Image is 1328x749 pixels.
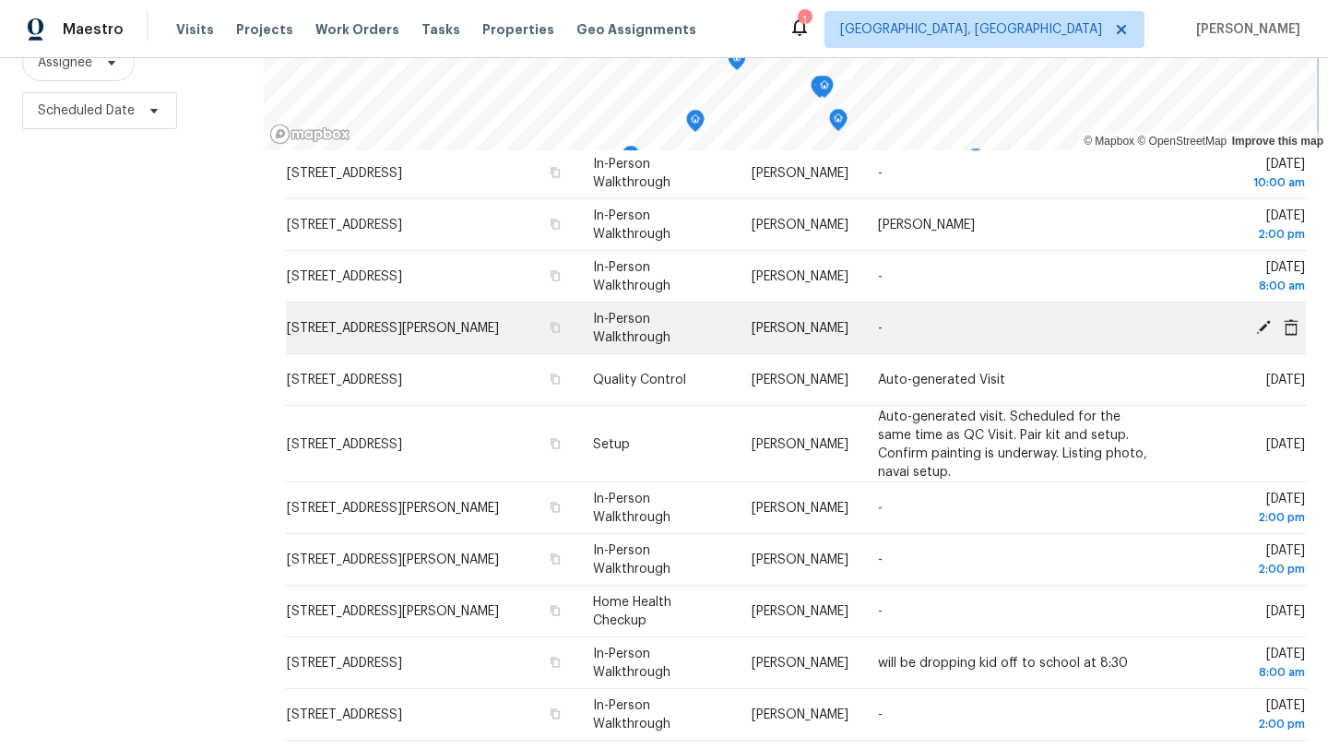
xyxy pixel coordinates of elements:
span: [STREET_ADDRESS] [287,374,402,386]
span: In-Person Walkthrough [593,493,670,524]
span: - [878,502,883,515]
span: [DATE] [1184,544,1305,578]
span: [PERSON_NAME] [752,708,848,721]
span: Properties [482,20,554,39]
span: Scheduled Date [38,101,135,120]
span: In-Person Walkthrough [593,209,670,241]
span: Projects [236,20,293,39]
span: [STREET_ADDRESS] [287,708,402,721]
span: Setup [593,437,630,450]
span: [DATE] [1184,699,1305,733]
div: Map marker [686,110,705,138]
span: [STREET_ADDRESS] [287,437,402,450]
div: Map marker [811,76,829,104]
span: In-Person Walkthrough [593,313,670,344]
span: [STREET_ADDRESS] [287,219,402,232]
span: [PERSON_NAME] [752,657,848,670]
span: [PERSON_NAME] [752,437,848,450]
span: [PERSON_NAME] [752,502,848,515]
span: [DATE] [1184,209,1305,244]
span: [DATE] [1184,648,1305,682]
span: [PERSON_NAME] [752,605,848,618]
button: Copy Address [547,654,563,671]
div: 2:00 pm [1184,560,1305,578]
span: [DATE] [1266,605,1305,618]
div: 8:00 am [1184,277,1305,295]
span: Assignee [38,53,92,72]
span: - [878,708,883,721]
span: [PERSON_NAME] [752,553,848,566]
span: [DATE] [1266,437,1305,450]
span: Geo Assignments [576,20,696,39]
span: [STREET_ADDRESS] [287,657,402,670]
span: [PERSON_NAME] [752,270,848,283]
span: Work Orders [315,20,399,39]
span: [STREET_ADDRESS][PERSON_NAME] [287,322,499,335]
button: Copy Address [547,371,563,387]
span: Home Health Checkup [593,596,671,627]
div: 10:00 am [1184,173,1305,192]
span: Tasks [421,23,460,36]
span: [STREET_ADDRESS] [287,167,402,180]
span: will be dropping kid off to school at 8:30 [878,657,1128,670]
a: OpenStreetMap [1137,135,1227,148]
div: Map marker [829,109,848,137]
span: [DATE] [1184,158,1305,192]
div: 2:00 pm [1184,715,1305,733]
span: Auto-generated visit. Scheduled for the same time as QC Visit. Pair kit and setup. Confirm painti... [878,410,1147,478]
span: - [878,270,883,283]
span: [PERSON_NAME] [878,219,975,232]
button: Copy Address [547,602,563,619]
span: [STREET_ADDRESS][PERSON_NAME] [287,605,499,618]
span: Cancel [1277,318,1305,335]
span: [DATE] [1184,493,1305,527]
div: Map marker [622,146,640,174]
span: [PERSON_NAME] [1189,20,1300,39]
button: Copy Address [547,551,563,567]
span: - [878,605,883,618]
span: [STREET_ADDRESS][PERSON_NAME] [287,502,499,515]
span: [DATE] [1184,261,1305,295]
button: Copy Address [547,267,563,284]
button: Copy Address [547,706,563,722]
div: Map marker [728,48,746,77]
div: 2:00 pm [1184,508,1305,527]
span: [PERSON_NAME] [752,167,848,180]
span: [PERSON_NAME] [752,374,848,386]
span: Auto-generated Visit [878,374,1005,386]
span: In-Person Walkthrough [593,544,670,576]
button: Copy Address [547,434,563,451]
button: Copy Address [547,499,563,516]
span: - [878,553,883,566]
div: Map marker [815,76,834,104]
a: Mapbox homepage [269,124,350,145]
span: In-Person Walkthrough [593,261,670,292]
span: In-Person Walkthrough [593,648,670,679]
span: Maestro [63,20,124,39]
span: Quality Control [593,374,686,386]
div: 8:00 am [1184,663,1305,682]
div: 2:00 pm [1184,225,1305,244]
span: [STREET_ADDRESS][PERSON_NAME] [287,553,499,566]
span: [STREET_ADDRESS] [287,270,402,283]
button: Copy Address [547,319,563,336]
div: Map marker [966,149,985,177]
span: - [878,167,883,180]
span: [PERSON_NAME] [752,322,848,335]
span: Visits [176,20,214,39]
span: [GEOGRAPHIC_DATA], [GEOGRAPHIC_DATA] [840,20,1102,39]
span: Edit [1250,318,1277,335]
span: - [878,322,883,335]
span: In-Person Walkthrough [593,699,670,731]
a: Mapbox [1084,135,1134,148]
span: [PERSON_NAME] [752,219,848,232]
span: [DATE] [1266,374,1305,386]
span: In-Person Walkthrough [593,158,670,189]
div: 1 [798,11,811,30]
a: Improve this map [1232,135,1323,148]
